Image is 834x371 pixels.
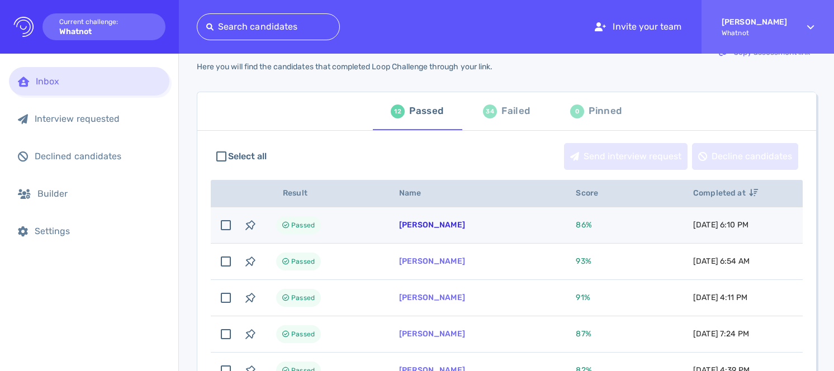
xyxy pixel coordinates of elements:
div: 0 [570,104,584,118]
div: Inbox [36,76,160,87]
span: Passed [291,218,315,232]
span: [DATE] 6:10 PM [693,220,748,230]
span: Passed [291,327,315,341]
a: [PERSON_NAME] [399,329,465,339]
th: Result [263,180,386,207]
strong: [PERSON_NAME] [722,17,787,27]
span: Completed at [693,188,758,198]
div: 12 [391,104,405,118]
div: Here you will find the candidates that completed Loop Challenge through your link. [197,62,492,72]
span: Score [576,188,610,198]
span: Passed [291,291,315,305]
span: Whatnot [722,29,787,37]
span: [DATE] 4:11 PM [693,293,747,302]
div: Pinned [589,103,622,120]
button: Decline candidates [692,143,798,170]
span: 93 % [576,256,591,266]
span: 87 % [576,329,591,339]
span: [DATE] 6:54 AM [693,256,750,266]
div: Failed [501,103,530,120]
div: 34 [483,104,497,118]
span: Select all [228,150,267,163]
span: Passed [291,255,315,268]
span: 86 % [576,220,591,230]
a: [PERSON_NAME] [399,293,465,302]
div: Decline candidates [693,144,798,169]
div: Declined candidates [35,151,160,161]
span: Name [399,188,434,198]
div: Interview requested [35,113,160,124]
div: Settings [35,226,160,236]
a: [PERSON_NAME] [399,220,465,230]
span: 91 % [576,293,590,302]
div: Passed [409,103,443,120]
button: Send interview request [564,143,688,170]
a: [PERSON_NAME] [399,256,465,266]
span: [DATE] 7:24 PM [693,329,749,339]
div: Builder [37,188,160,199]
div: Send interview request [565,144,687,169]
